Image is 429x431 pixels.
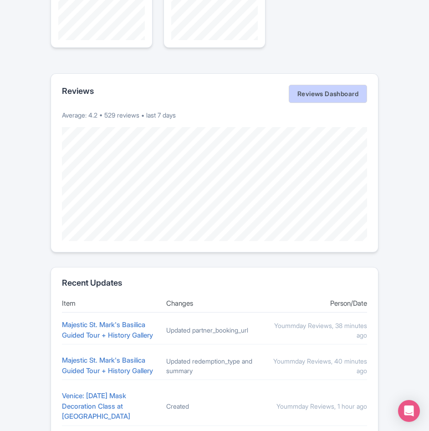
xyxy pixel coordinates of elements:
[289,85,367,103] a: Reviews Dashboard
[62,356,153,375] a: Majestic St. Mark's Basilica Guided Tour + History Gallery
[62,320,153,339] a: Majestic St. Mark's Basilica Guided Tour + History Gallery
[166,298,263,309] div: Changes
[166,401,263,411] div: Created
[62,278,367,287] h2: Recent Updates
[270,321,367,340] div: Yoummday Reviews, 38 minutes ago
[62,87,94,96] h2: Reviews
[270,298,367,309] div: Person/Date
[166,356,263,375] div: Updated redemption_type and summary
[166,325,263,335] div: Updated partner_booking_url
[270,401,367,411] div: Yoummday Reviews, 1 hour ago
[398,400,420,422] div: Open Intercom Messenger
[270,356,367,375] div: Yoummday Reviews, 40 minutes ago
[62,110,367,120] p: Average: 4.2 • 529 reviews • last 7 days
[62,298,159,309] div: Item
[62,391,130,421] a: Venice: [DATE] Mask Decoration Class at [GEOGRAPHIC_DATA]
